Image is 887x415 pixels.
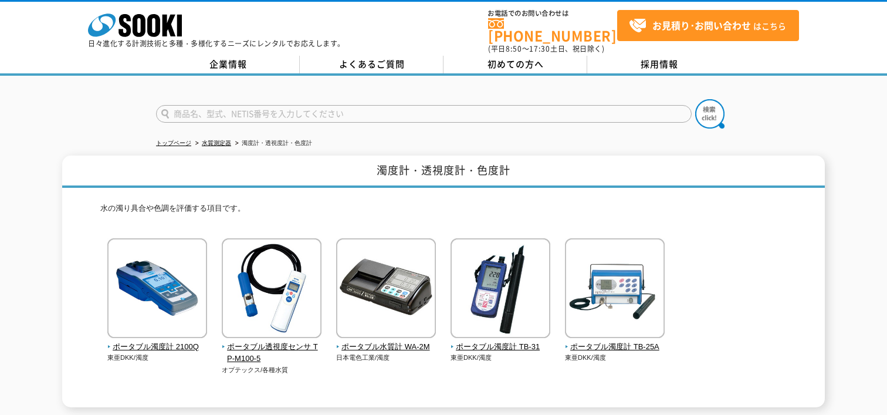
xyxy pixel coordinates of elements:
[156,105,692,123] input: 商品名、型式、NETIS番号を入力してください
[202,140,231,146] a: 水質測定器
[100,203,787,221] p: 水の濁り具合や色調を評価する項目です。
[222,365,322,375] p: オプテックス/各種水質
[506,43,522,54] span: 8:50
[565,238,665,341] img: ポータブル濁度計 TB-25A
[451,353,551,363] p: 東亜DKK/濁度
[300,56,443,73] a: よくあるご質問
[88,40,345,47] p: 日々進化する計測技術と多種・多様化するニーズにレンタルでお応えします。
[529,43,550,54] span: 17:30
[107,330,208,353] a: ポータブル濁度計 2100Q
[336,353,436,363] p: 日本電色工業/濁度
[451,330,551,353] a: ポータブル濁度計 TB-31
[443,56,587,73] a: 初めての方へ
[222,330,322,365] a: ポータブル透視度センサ TP-M100-5
[488,10,617,17] span: お電話でのお問い合わせは
[62,156,825,188] h1: 濁度計・透視度計・色度計
[107,341,208,353] span: ポータブル濁度計 2100Q
[451,238,550,341] img: ポータブル濁度計 TB-31
[629,17,786,35] span: はこちら
[652,18,751,32] strong: お見積り･お問い合わせ
[587,56,731,73] a: 採用情報
[222,238,321,341] img: ポータブル透視度センサ TP-M100-5
[156,56,300,73] a: 企業情報
[156,140,191,146] a: トップページ
[451,341,551,353] span: ポータブル濁度計 TB-31
[488,43,604,54] span: (平日 ～ 土日、祝日除く)
[617,10,799,41] a: お見積り･お問い合わせはこちら
[488,18,617,42] a: [PHONE_NUMBER]
[336,238,436,341] img: ポータブル水質計 WA-2M
[695,99,725,129] img: btn_search.png
[222,341,322,366] span: ポータブル透視度センサ TP-M100-5
[565,330,665,353] a: ポータブル濁度計 TB-25A
[565,353,665,363] p: 東亜DKK/濁度
[487,58,544,70] span: 初めての方へ
[336,341,436,353] span: ポータブル水質計 WA-2M
[565,341,665,353] span: ポータブル濁度計 TB-25A
[336,330,436,353] a: ポータブル水質計 WA-2M
[233,137,312,150] li: 濁度計・透視度計・色度計
[107,238,207,341] img: ポータブル濁度計 2100Q
[107,353,208,363] p: 東亜DKK/濁度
